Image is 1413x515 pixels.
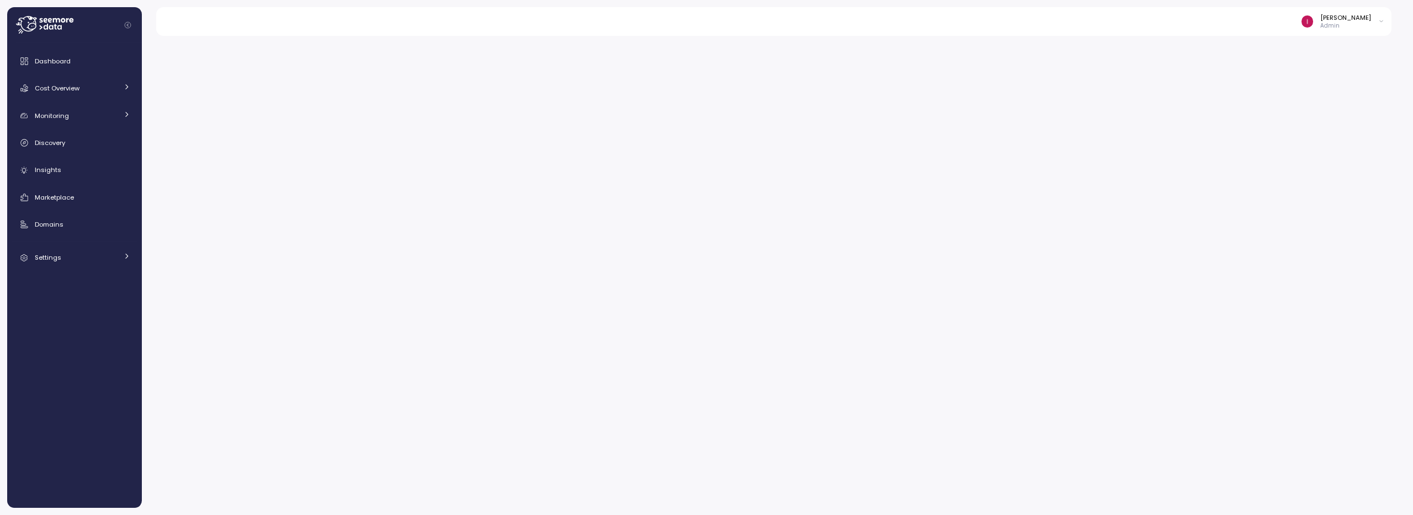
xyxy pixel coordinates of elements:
[12,50,137,72] a: Dashboard
[35,57,71,66] span: Dashboard
[35,138,65,147] span: Discovery
[35,111,69,120] span: Monitoring
[12,159,137,181] a: Insights
[12,246,137,269] a: Settings
[35,193,74,202] span: Marketplace
[1320,22,1371,30] p: Admin
[12,132,137,154] a: Discovery
[35,84,79,93] span: Cost Overview
[35,220,63,229] span: Domains
[12,77,137,99] a: Cost Overview
[35,165,61,174] span: Insights
[121,21,135,29] button: Collapse navigation
[12,186,137,208] a: Marketplace
[1302,15,1313,27] img: ACg8ocKLuhHFaZBJRg6H14Zm3JrTaqN1bnDy5ohLcNYWE-rfMITsOg=s96-c
[12,105,137,127] a: Monitoring
[12,213,137,235] a: Domains
[35,253,61,262] span: Settings
[1320,13,1371,22] div: [PERSON_NAME]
